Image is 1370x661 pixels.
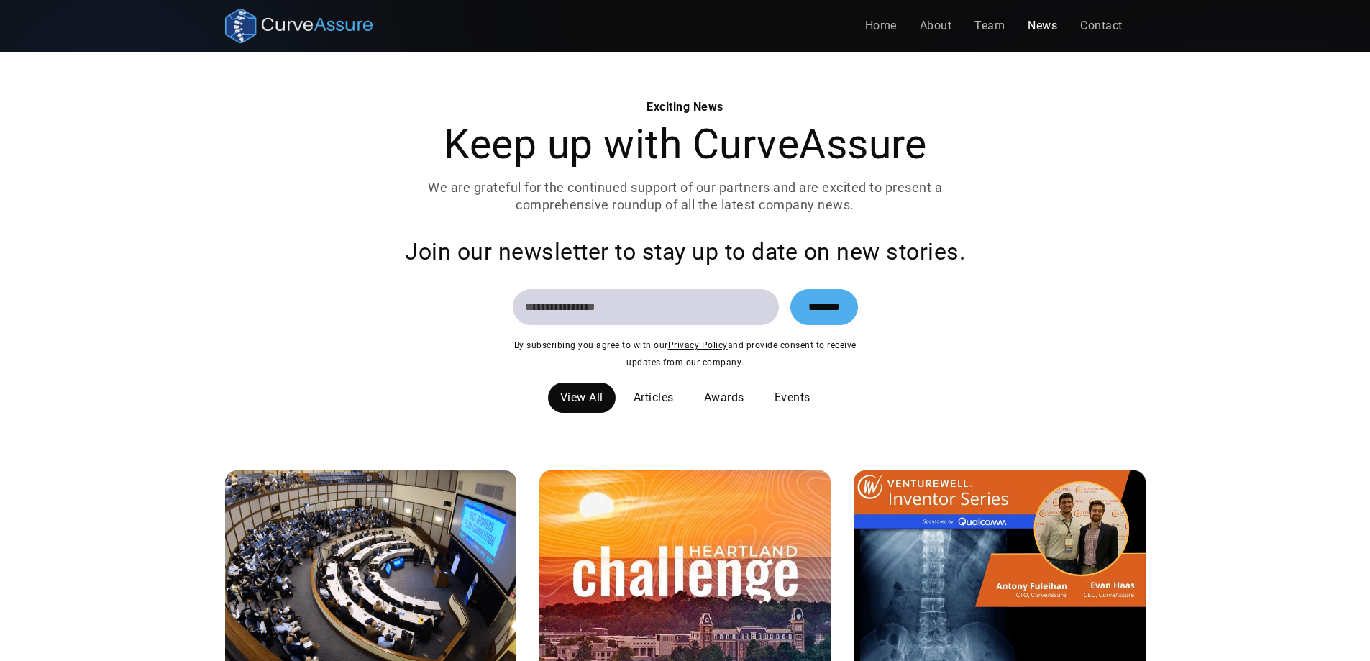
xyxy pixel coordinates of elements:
[409,122,962,168] h1: Keep up with CurveAssure
[409,179,962,214] p: We are grateful for the continued support of our partners and are excited to present a comprehens...
[762,383,823,413] a: Events
[704,389,744,406] div: Awards
[692,383,757,413] a: Awards
[1069,12,1134,40] a: Contact
[560,389,603,406] div: View All
[963,12,1016,40] a: Team
[854,12,908,40] a: Home
[621,383,686,413] a: Articles
[225,9,373,43] a: home
[548,383,616,413] a: View All
[513,289,858,325] form: Email Form
[317,237,1054,266] div: Join our newsletter to stay up to date on new stories.
[513,337,858,371] div: By subscribing you agree to with our and provide consent to receive updates from our company.
[634,389,674,406] div: Articles
[908,12,964,40] a: About
[409,99,962,116] div: Exciting News
[775,389,810,406] div: Events
[668,340,728,350] a: Privacy Policy
[1016,12,1069,40] a: News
